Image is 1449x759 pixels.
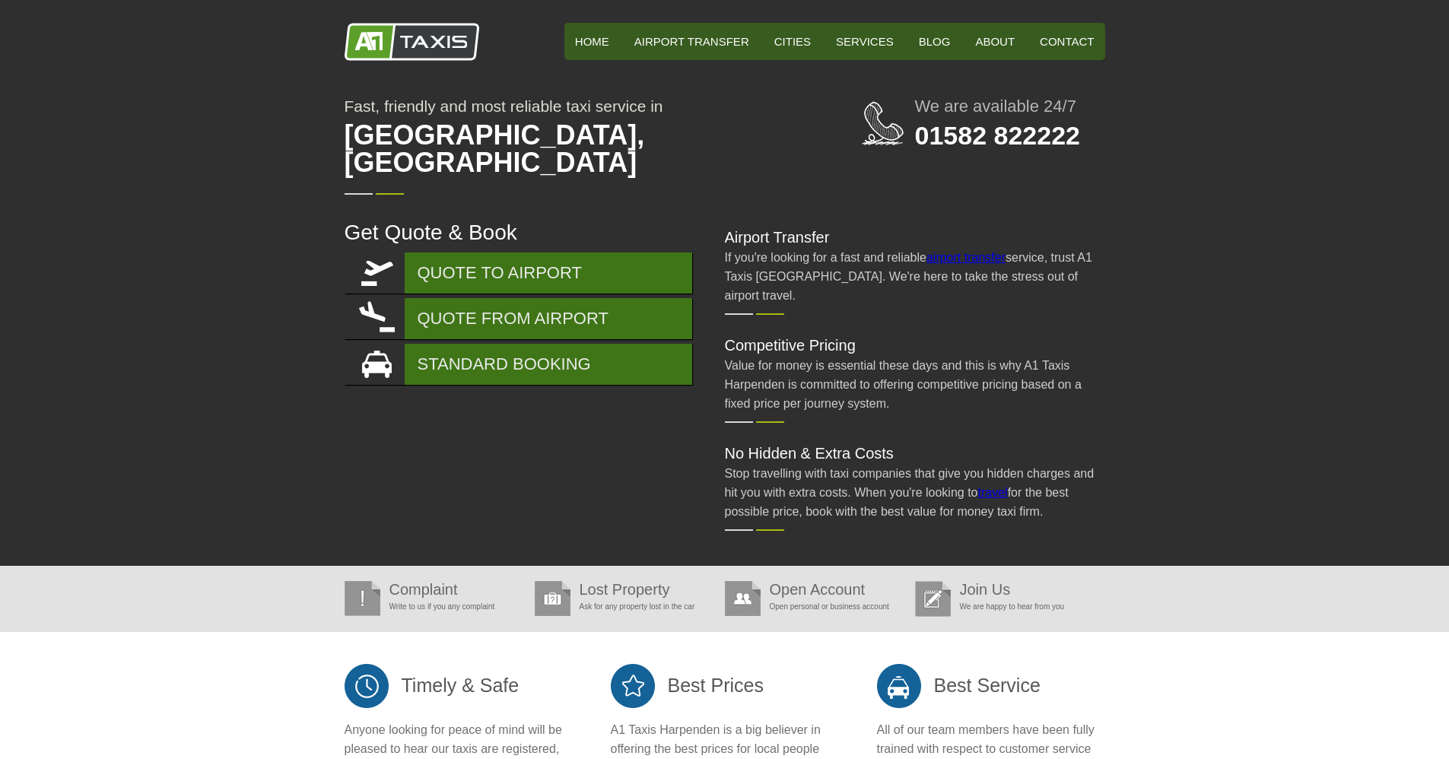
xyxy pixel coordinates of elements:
[345,581,380,616] img: Complaint
[345,344,692,385] a: STANDARD BOOKING
[725,230,1105,245] h2: Airport Transfer
[725,248,1105,305] p: If you're looking for a fast and reliable service, trust A1 Taxis [GEOGRAPHIC_DATA]. We're here t...
[926,251,1006,264] a: airport transfer
[345,23,479,61] img: A1 Taxis
[725,581,761,616] img: Open Account
[964,23,1025,60] a: About
[915,597,1098,616] p: We are happy to hear from you
[725,338,1105,353] h2: Competitive Pricing
[345,298,692,339] a: QUOTE FROM AIRPORT
[725,446,1105,461] h2: No Hidden & Extra Costs
[535,597,717,616] p: Ask for any property lost in the car
[978,486,1008,499] a: travel
[725,464,1105,521] p: Stop travelling with taxi companies that give you hidden charges and hit you with extra costs. Wh...
[764,23,821,60] a: Cities
[611,662,839,709] h2: Best Prices
[564,23,620,60] a: HOME
[345,597,527,616] p: Write to us if you any complaint
[915,581,951,617] img: Join Us
[770,581,866,598] a: Open Account
[1029,23,1104,60] a: Contact
[725,356,1105,413] p: Value for money is essential these days and this is why A1 Taxis Harpenden is committed to offeri...
[345,114,801,184] span: [GEOGRAPHIC_DATA], [GEOGRAPHIC_DATA]
[345,98,801,184] h1: Fast, friendly and most reliable taxi service in
[624,23,760,60] a: Airport Transfer
[960,581,1011,598] a: Join Us
[345,252,692,294] a: QUOTE TO AIRPORT
[580,581,670,598] a: Lost Property
[389,581,458,598] a: Complaint
[915,98,1105,115] h2: We are available 24/7
[725,597,907,616] p: Open personal or business account
[915,121,1080,150] a: 01582 822222
[877,662,1105,709] h2: Best Service
[908,23,961,60] a: Blog
[345,222,694,243] h2: Get Quote & Book
[825,23,904,60] a: Services
[535,581,570,616] img: Lost Property
[345,662,573,709] h2: Timely & Safe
